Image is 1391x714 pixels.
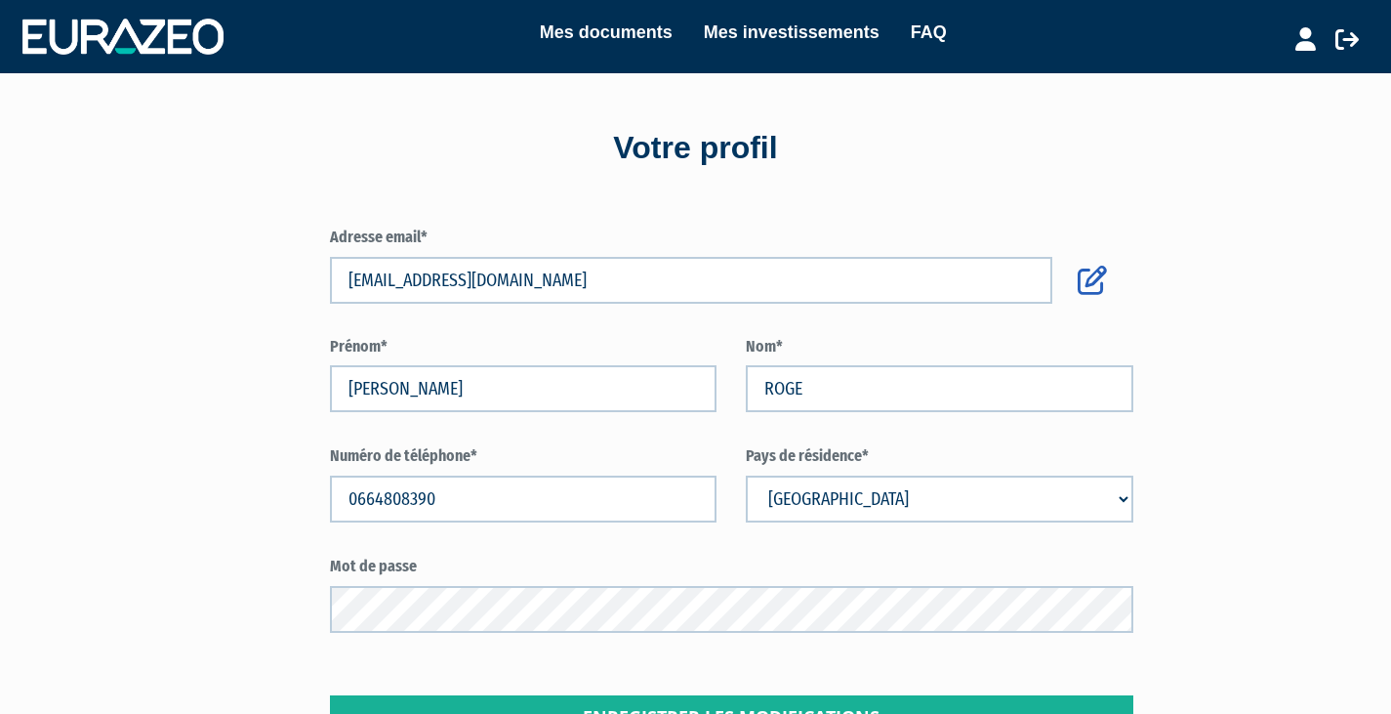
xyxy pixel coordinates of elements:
label: Prénom* [330,336,717,358]
div: Votre profil [140,126,1252,171]
input: Prénom [330,365,717,412]
a: FAQ [911,19,947,46]
label: Mot de passe [330,556,1133,578]
label: Pays de résidence* [746,445,1133,468]
a: Mes documents [540,19,673,46]
img: 1732889491-logotype_eurazeo_blanc_rvb.png [22,19,224,54]
a: Mes investissements [704,19,880,46]
input: Adresse email [330,257,1053,304]
input: Numéro de téléphone [330,476,717,523]
label: Numéro de téléphone* [330,445,717,468]
input: Nom [746,365,1133,412]
label: Adresse email* [330,227,1133,249]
